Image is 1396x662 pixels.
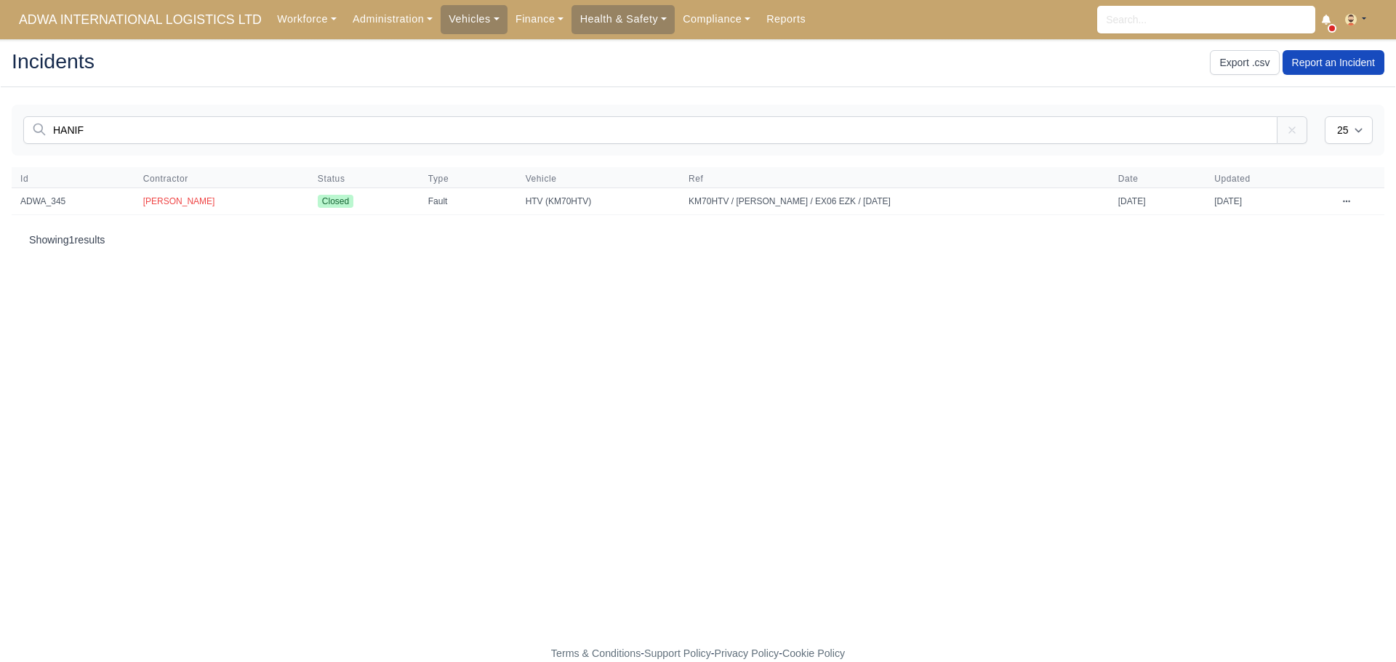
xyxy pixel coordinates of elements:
[23,116,1277,144] input: Search
[143,196,215,206] a: [PERSON_NAME]
[318,195,353,208] span: Closed
[508,5,572,33] a: Finance
[1323,592,1396,662] iframe: Chat Widget
[551,647,641,659] a: Terms & Conditions
[517,188,680,215] td: HTV (KM70HTV)
[284,645,1112,662] div: - - -
[428,173,449,185] span: Type
[526,173,671,185] span: Vehicle
[689,173,1101,185] span: Ref
[12,6,269,34] a: ADWA INTERNATIONAL LOGISTICS LTD
[318,173,345,185] span: Status
[675,5,758,33] a: Compliance
[269,5,345,33] a: Workforce
[1214,173,1262,185] button: Updated
[1,39,1395,87] div: Incidents
[571,5,675,33] a: Health & Safety
[715,647,779,659] a: Privacy Policy
[12,5,269,34] span: ADWA INTERNATIONAL LOGISTICS LTD
[69,234,75,246] span: 1
[758,5,814,33] a: Reports
[143,173,188,185] span: Contractor
[1210,50,1279,75] a: Export .csv
[12,188,135,215] td: ADWA_345
[1283,50,1384,75] a: Report an Incident
[318,173,357,185] button: Status
[1118,173,1139,185] span: Date
[1110,188,1206,215] td: [DATE]
[20,173,126,185] span: Id
[29,233,1367,247] p: Showing results
[345,5,441,33] a: Administration
[1206,188,1333,215] td: [DATE]
[644,647,711,659] a: Support Policy
[143,173,200,185] button: Contractor
[12,51,687,71] h2: Incidents
[428,173,460,185] button: Type
[1214,173,1251,185] span: Updated
[420,188,517,215] td: Fault
[680,188,1110,215] td: KM70HTV / [PERSON_NAME] / EX06 EZK / [DATE]
[1097,6,1315,33] input: Search...
[1118,173,1150,185] button: Date
[782,647,845,659] a: Cookie Policy
[441,5,508,33] a: Vehicles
